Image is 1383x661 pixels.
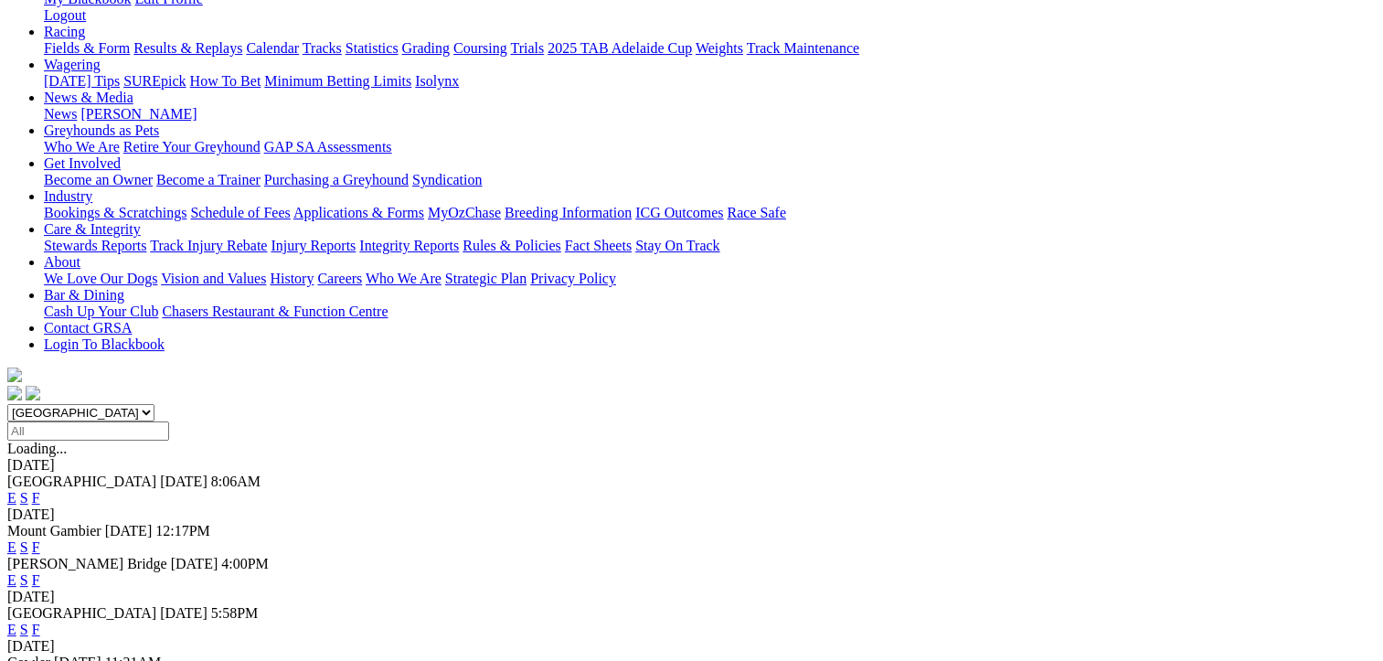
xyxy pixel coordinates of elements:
[211,605,259,621] span: 5:58PM
[293,205,424,220] a: Applications & Forms
[221,556,269,571] span: 4:00PM
[366,271,441,286] a: Who We Are
[727,205,785,220] a: Race Safe
[7,490,16,506] a: E
[44,205,1376,221] div: Industry
[264,139,392,155] a: GAP SA Assessments
[270,271,314,286] a: History
[20,622,28,637] a: S
[155,523,210,538] span: 12:17PM
[44,106,77,122] a: News
[44,40,1376,57] div: Racing
[530,271,616,286] a: Privacy Policy
[548,40,692,56] a: 2025 TAB Adelaide Cup
[44,304,158,319] a: Cash Up Your Club
[44,139,1376,155] div: Greyhounds as Pets
[160,605,207,621] span: [DATE]
[190,73,261,89] a: How To Bet
[7,386,22,400] img: facebook.svg
[26,386,40,400] img: twitter.svg
[160,474,207,489] span: [DATE]
[44,73,120,89] a: [DATE] Tips
[44,271,157,286] a: We Love Our Dogs
[44,221,141,237] a: Care & Integrity
[7,474,156,489] span: [GEOGRAPHIC_DATA]
[264,73,411,89] a: Minimum Betting Limits
[346,40,399,56] a: Statistics
[44,139,120,155] a: Who We Are
[161,271,266,286] a: Vision and Values
[32,622,40,637] a: F
[505,205,632,220] a: Breeding Information
[20,572,28,588] a: S
[7,622,16,637] a: E
[412,172,482,187] a: Syndication
[7,556,167,571] span: [PERSON_NAME] Bridge
[32,490,40,506] a: F
[44,106,1376,123] div: News & Media
[44,172,1376,188] div: Get Involved
[463,238,561,253] a: Rules & Policies
[44,57,101,72] a: Wagering
[7,523,101,538] span: Mount Gambier
[133,40,242,56] a: Results & Replays
[7,605,156,621] span: [GEOGRAPHIC_DATA]
[44,7,86,23] a: Logout
[44,90,133,105] a: News & Media
[171,556,218,571] span: [DATE]
[211,474,261,489] span: 8:06AM
[696,40,743,56] a: Weights
[7,572,16,588] a: E
[402,40,450,56] a: Grading
[44,271,1376,287] div: About
[7,421,169,441] input: Select date
[747,40,859,56] a: Track Maintenance
[303,40,342,56] a: Tracks
[44,304,1376,320] div: Bar & Dining
[44,155,121,171] a: Get Involved
[445,271,527,286] a: Strategic Plan
[44,73,1376,90] div: Wagering
[635,205,723,220] a: ICG Outcomes
[7,539,16,555] a: E
[20,490,28,506] a: S
[246,40,299,56] a: Calendar
[44,287,124,303] a: Bar & Dining
[7,441,67,456] span: Loading...
[156,172,261,187] a: Become a Trainer
[32,572,40,588] a: F
[32,539,40,555] a: F
[44,40,130,56] a: Fields & Form
[44,123,159,138] a: Greyhounds as Pets
[565,238,632,253] a: Fact Sheets
[7,506,1376,523] div: [DATE]
[453,40,507,56] a: Coursing
[44,24,85,39] a: Racing
[190,205,290,220] a: Schedule of Fees
[7,368,22,382] img: logo-grsa-white.png
[44,188,92,204] a: Industry
[7,638,1376,655] div: [DATE]
[162,304,388,319] a: Chasers Restaurant & Function Centre
[428,205,501,220] a: MyOzChase
[635,238,719,253] a: Stay On Track
[44,205,186,220] a: Bookings & Scratchings
[105,523,153,538] span: [DATE]
[44,336,165,352] a: Login To Blackbook
[80,106,197,122] a: [PERSON_NAME]
[44,254,80,270] a: About
[510,40,544,56] a: Trials
[264,172,409,187] a: Purchasing a Greyhound
[44,238,1376,254] div: Care & Integrity
[7,589,1376,605] div: [DATE]
[150,238,267,253] a: Track Injury Rebate
[271,238,356,253] a: Injury Reports
[44,320,132,336] a: Contact GRSA
[44,238,146,253] a: Stewards Reports
[123,139,261,155] a: Retire Your Greyhound
[7,457,1376,474] div: [DATE]
[359,238,459,253] a: Integrity Reports
[317,271,362,286] a: Careers
[20,539,28,555] a: S
[123,73,186,89] a: SUREpick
